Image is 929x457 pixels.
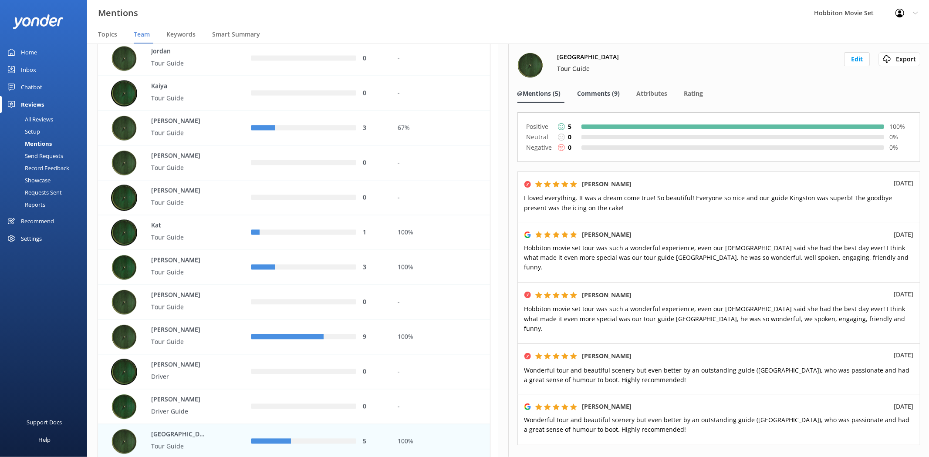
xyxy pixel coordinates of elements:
[151,302,208,312] p: Tour Guide
[517,52,544,78] img: 538-1712204262.png
[363,88,385,98] div: 0
[21,61,36,78] div: Inbox
[134,30,150,39] span: Team
[151,267,208,277] p: Tour Guide
[398,367,483,376] div: -
[151,441,208,451] p: Tour Guide
[151,407,208,416] p: Driver Guide
[568,143,572,152] p: 0
[568,122,572,131] p: 5
[582,290,632,300] h5: [PERSON_NAME]
[151,116,208,126] p: [PERSON_NAME]
[363,297,385,307] div: 0
[98,76,490,111] div: row
[894,289,913,299] p: [DATE]
[557,52,619,62] h4: [GEOGRAPHIC_DATA]
[5,162,69,174] div: Record Feedback
[151,151,208,161] p: [PERSON_NAME]
[889,132,911,142] p: 0 %
[398,297,483,307] div: -
[151,290,208,300] p: [PERSON_NAME]
[398,158,483,168] div: -
[5,174,87,186] a: Showcase
[98,30,117,39] span: Topics
[5,198,87,211] a: Reports
[38,431,51,448] div: Help
[98,180,490,215] div: row
[557,64,590,74] p: Tour Guide
[881,54,918,64] div: Export
[151,430,208,439] p: [GEOGRAPHIC_DATA]
[98,319,490,354] div: row
[98,389,490,424] div: row
[582,179,632,189] h5: [PERSON_NAME]
[527,142,553,153] p: Negative
[524,244,909,272] span: Hobbiton movie set tour was such a wonderful experience, even our [DEMOGRAPHIC_DATA] said she had...
[578,89,620,98] span: Comments (9)
[98,285,490,319] div: row
[98,145,490,180] div: row
[151,93,208,103] p: Tour Guide
[21,230,42,247] div: Settings
[5,198,45,211] div: Reports
[5,186,62,198] div: Requests Sent
[582,402,632,411] h5: [PERSON_NAME]
[5,125,40,138] div: Setup
[151,372,208,381] p: Driver
[111,359,137,385] img: 779-1699415217.jpg
[5,150,63,162] div: Send Requests
[111,80,137,106] img: 779-1703375584.jpg
[151,255,208,265] p: [PERSON_NAME]
[5,113,53,125] div: All Reviews
[98,250,490,285] div: row
[894,178,913,188] p: [DATE]
[398,193,483,202] div: -
[398,262,483,272] div: 100%
[527,132,553,142] p: Neutral
[111,45,137,71] img: 538-1718596692.png
[98,215,490,250] div: row
[524,194,892,212] span: I loved everything. It was a dream come true! So beautiful! Everyone so nice and our guide Kingst...
[21,44,37,61] div: Home
[151,395,208,404] p: [PERSON_NAME]
[363,437,385,446] div: 5
[151,81,208,91] p: Kaiya
[151,47,208,56] p: Jordan
[151,325,208,335] p: [PERSON_NAME]
[151,186,208,195] p: [PERSON_NAME]
[5,125,87,138] a: Setup
[5,113,87,125] a: All Reviews
[894,230,913,239] p: [DATE]
[363,54,385,63] div: 0
[111,254,137,280] img: 363-1657254712.png
[363,367,385,376] div: 0
[844,52,870,66] button: Edit
[111,115,137,141] img: 538-1718596353.png
[363,123,385,133] div: 3
[889,122,911,131] p: 100 %
[98,354,490,389] div: row
[151,360,208,370] p: [PERSON_NAME]
[166,30,196,39] span: Keywords
[151,58,208,68] p: Tour Guide
[5,138,87,150] a: Mentions
[111,185,137,211] img: 779-1703375686.jpg
[27,413,62,431] div: Support Docs
[398,54,483,63] div: -
[524,305,905,333] span: Hobbiton movie set tour was such a wonderful experience, even our [DEMOGRAPHIC_DATA] said she had...
[111,324,137,350] img: 363-1664229201.png
[98,41,490,76] div: row
[524,366,910,384] span: Wonderful tour and beautiful scenery but even better by an outstanding guide ([GEOGRAPHIC_DATA]),...
[21,78,42,96] div: Chatbot
[527,121,553,132] p: Positive
[151,163,208,172] p: Tour Guide
[363,193,385,202] div: 0
[398,228,483,237] div: 100%
[398,332,483,342] div: 100%
[524,416,910,433] span: Wonderful tour and beautiful scenery but even better by an outstanding guide ([GEOGRAPHIC_DATA]),...
[398,402,483,411] div: -
[363,332,385,342] div: 9
[111,219,137,245] img: 779-1727753701.jpg
[363,158,385,168] div: 0
[637,89,668,98] span: Attributes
